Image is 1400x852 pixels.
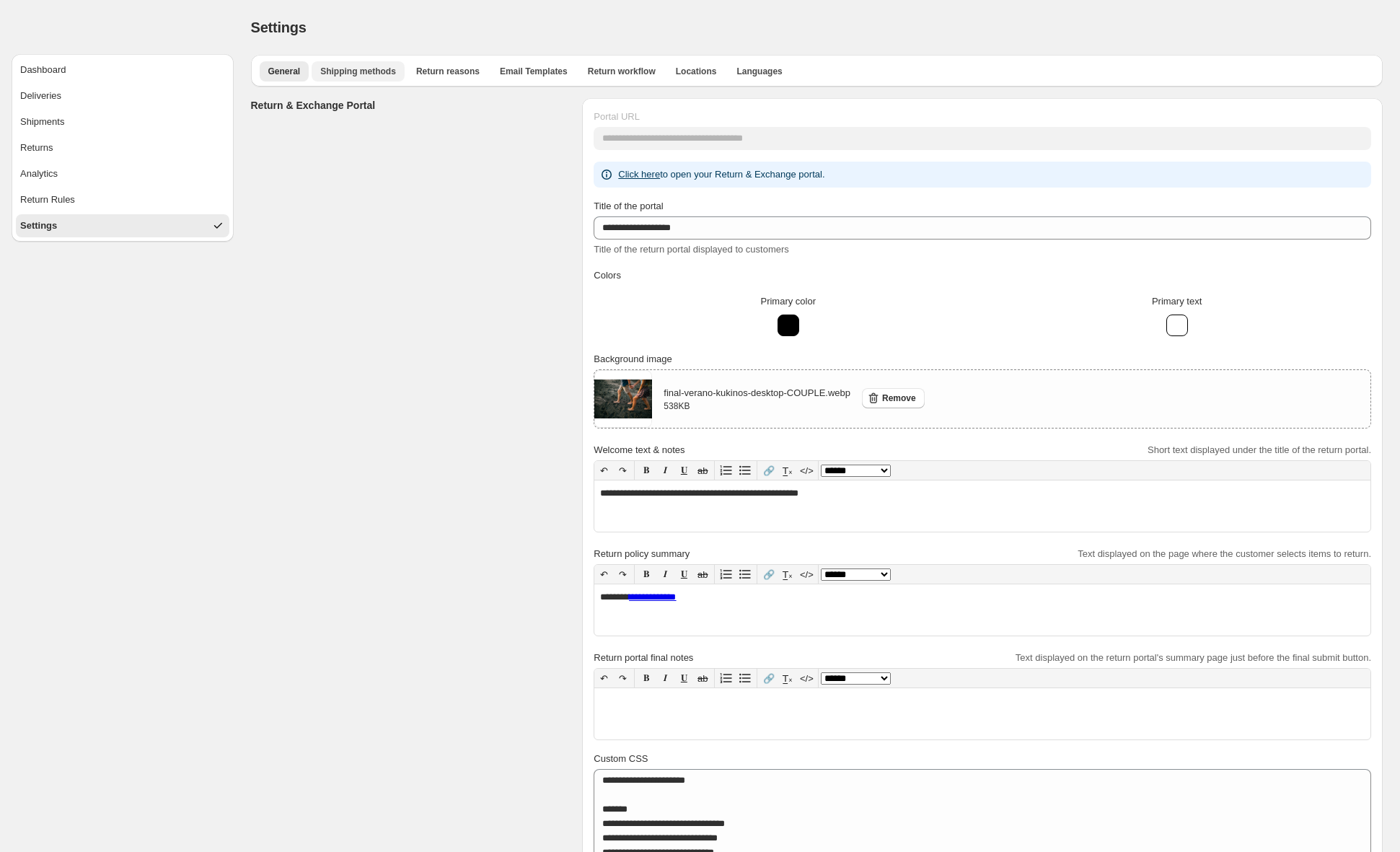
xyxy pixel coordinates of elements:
div: Analytics [20,167,58,181]
button: Shipments [16,110,229,133]
button: ↷ [613,461,632,480]
button: 𝐔 [674,669,693,688]
button: ↶ [594,565,613,584]
span: General [268,66,301,77]
button: Numbered list [717,565,736,584]
button: Bullet list [736,669,754,688]
button: ↶ [594,669,613,688]
s: ab [697,465,708,476]
button: Analytics [16,162,229,185]
div: Shipments [20,115,64,129]
span: Primary text [1152,296,1202,307]
span: Return policy summary [594,548,690,559]
div: Settings [20,219,57,233]
button: Deliveries [16,84,229,107]
button: ab [693,669,712,688]
span: Email Templates [500,66,568,77]
span: Languages [736,66,782,77]
button: </> [797,565,816,584]
button: Bullet list [736,565,754,584]
span: 𝐔 [681,568,687,579]
span: Colors [594,270,621,281]
span: Text displayed on the return portal's summary page just before the final submit button. [1016,652,1371,663]
button: Return Rules [16,188,229,211]
button: </> [797,669,816,688]
a: Click here [618,169,660,180]
button: Bullet list [736,461,754,480]
span: Shipping methods [320,66,396,77]
button: 𝐔 [674,565,693,584]
button: ab [693,565,712,584]
span: 𝐔 [681,465,687,475]
h3: Return & Exchange Portal [251,98,571,113]
button: ab [693,461,712,480]
button: 𝑰 [656,461,674,480]
span: Text displayed on the page where the customer selects items to return. [1078,548,1371,559]
s: ab [697,569,708,580]
button: Settings [16,214,229,237]
button: Dashboard [16,58,229,82]
span: to open your Return & Exchange portal. [618,169,824,180]
span: Title of the portal [594,201,663,211]
div: Deliveries [20,89,61,103]
button: 𝐁 [637,461,656,480]
span: Locations [676,66,717,77]
span: Settings [251,19,307,35]
div: Returns [20,141,53,155]
div: final-verano-kukinos-desktop-COUPLE.webp [664,386,850,412]
span: Primary color [760,296,816,307]
span: Portal URL [594,111,640,122]
span: Remove [882,392,916,404]
button: T̲ₓ [778,565,797,584]
span: Custom CSS [594,753,648,764]
button: </> [797,461,816,480]
button: 𝑰 [656,565,674,584]
button: 𝐁 [637,565,656,584]
s: ab [697,673,708,684]
span: Return workflow [588,66,656,77]
button: ↷ [613,669,632,688]
p: 538 KB [664,400,850,412]
button: 🔗 [760,461,778,480]
button: ↶ [594,461,613,480]
button: 🔗 [760,565,778,584]
span: Short text displayed under the title of the return portal. [1148,444,1371,455]
button: Numbered list [717,461,736,480]
button: 🔗 [760,669,778,688]
span: Return reasons [416,66,480,77]
span: Title of the return portal displayed to customers [594,244,788,255]
button: T̲ₓ [778,461,797,480]
button: 𝐁 [637,669,656,688]
span: Background image [594,353,672,364]
div: Dashboard [20,63,66,77]
button: Returns [16,136,229,159]
span: Return portal final notes [594,652,693,663]
button: T̲ₓ [778,669,797,688]
span: 𝐔 [681,672,687,683]
button: 𝐔 [674,461,693,480]
button: 𝑰 [656,669,674,688]
button: Remove [862,388,925,408]
div: Return Rules [20,193,75,207]
button: Numbered list [717,669,736,688]
span: Welcome text & notes [594,444,684,455]
button: ↷ [613,565,632,584]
